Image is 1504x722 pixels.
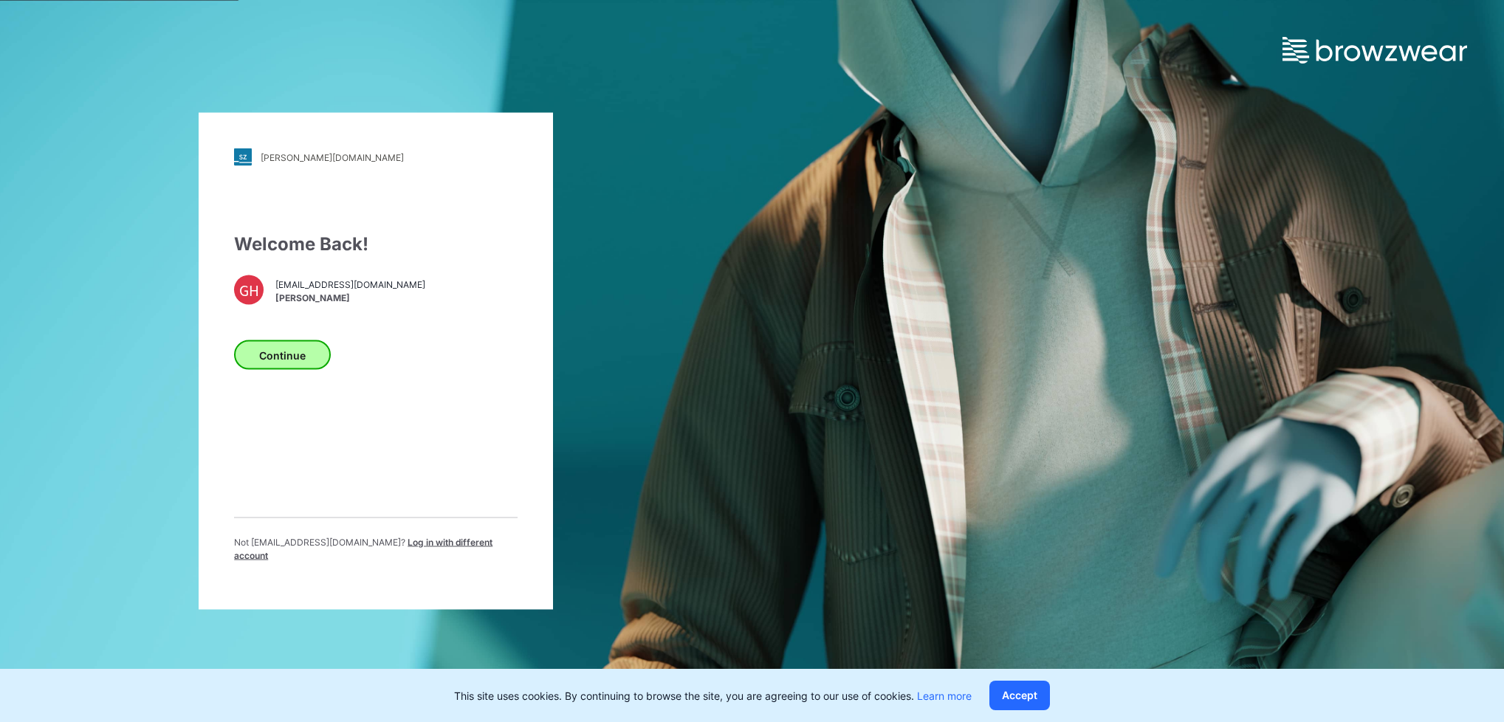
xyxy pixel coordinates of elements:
[275,291,425,304] span: [PERSON_NAME]
[261,151,404,162] div: [PERSON_NAME][DOMAIN_NAME]
[1282,37,1467,63] img: browzwear-logo.e42bd6dac1945053ebaf764b6aa21510.svg
[234,275,264,305] div: GH
[234,340,331,370] button: Continue
[234,536,518,563] p: Not [EMAIL_ADDRESS][DOMAIN_NAME] ?
[454,688,972,704] p: This site uses cookies. By continuing to browse the site, you are agreeing to our use of cookies.
[234,231,518,258] div: Welcome Back!
[989,681,1050,710] button: Accept
[234,148,518,166] a: [PERSON_NAME][DOMAIN_NAME]
[275,278,425,291] span: [EMAIL_ADDRESS][DOMAIN_NAME]
[234,148,252,166] img: stylezone-logo.562084cfcfab977791bfbf7441f1a819.svg
[917,690,972,702] a: Learn more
